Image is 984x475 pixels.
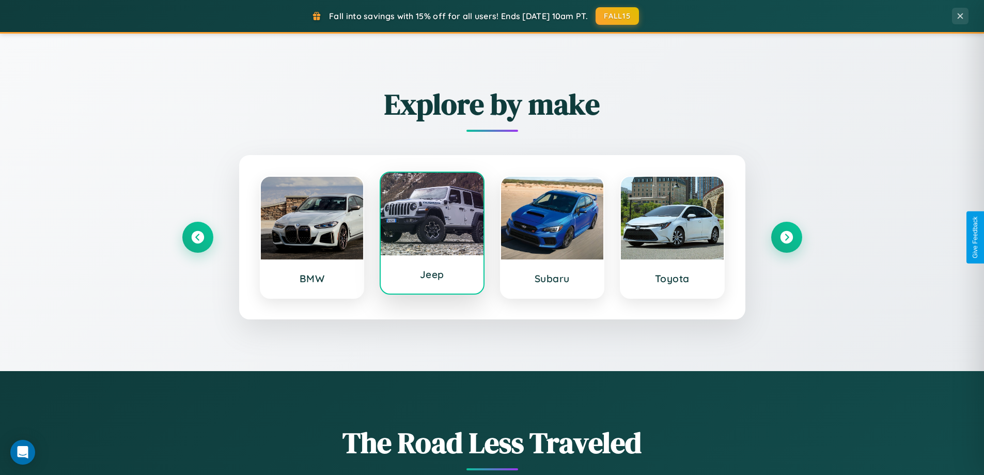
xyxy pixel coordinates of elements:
h3: Subaru [511,272,593,285]
div: Give Feedback [972,217,979,258]
h1: The Road Less Traveled [182,423,802,463]
span: Fall into savings with 15% off for all users! Ends [DATE] 10am PT. [329,11,588,21]
h2: Explore by make [182,84,802,124]
div: Open Intercom Messenger [10,440,35,465]
button: FALL15 [596,7,639,25]
h3: Jeep [391,268,473,281]
h3: BMW [271,272,353,285]
h3: Toyota [631,272,713,285]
